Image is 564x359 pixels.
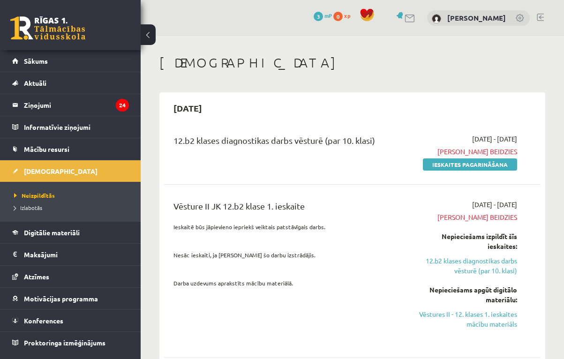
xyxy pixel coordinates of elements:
a: Atzīmes [12,266,129,287]
div: 12.b2 klases diagnostikas darbs vēsturē (par 10. klasi) [173,134,398,151]
legend: Maksājumi [24,244,129,265]
a: Neizpildītās [14,191,131,200]
a: Konferences [12,310,129,331]
p: Ieskaitē būs jāpievieno iepriekš veiktais patstāvīgais darbs. [173,223,398,231]
a: Vēstures II - 12. klases 1. ieskaites mācību materiāls [412,309,517,329]
img: Jānis Krūmiņš [432,14,441,23]
span: Konferences [24,316,63,325]
div: Nepieciešams izpildīt šīs ieskaites: [412,232,517,251]
span: [DATE] - [DATE] [472,200,517,209]
a: Motivācijas programma [12,288,129,309]
span: [DEMOGRAPHIC_DATA] [24,167,98,175]
a: Informatīvie ziņojumi [12,116,129,138]
span: Neizpildītās [14,192,55,199]
span: Digitālie materiāli [24,228,80,237]
a: Izlabotās [14,203,131,212]
legend: Informatīvie ziņojumi [24,116,129,138]
i: 24 [116,99,129,112]
div: Nepieciešams apgūt digitālo materiālu: [412,285,517,305]
span: Aktuāli [24,79,46,87]
span: Izlabotās [14,204,42,211]
a: [PERSON_NAME] [447,13,506,22]
a: Digitālie materiāli [12,222,129,243]
span: xp [344,12,350,19]
a: 0 xp [333,12,355,19]
a: Mācību resursi [12,138,129,160]
span: [DATE] - [DATE] [472,134,517,144]
span: [PERSON_NAME] beidzies [412,147,517,157]
legend: Ziņojumi [24,94,129,116]
h2: [DATE] [164,97,211,119]
div: Vēsture II JK 12.b2 klase 1. ieskaite [173,200,398,217]
span: Motivācijas programma [24,294,98,303]
a: 12.b2 klases diagnostikas darbs vēsturē (par 10. klasi) [412,256,517,276]
span: Atzīmes [24,272,49,281]
a: Rīgas 1. Tālmācības vidusskola [10,16,85,40]
h1: [DEMOGRAPHIC_DATA] [159,55,545,71]
a: Aktuāli [12,72,129,94]
a: Proktoringa izmēģinājums [12,332,129,353]
span: [PERSON_NAME] beidzies [412,212,517,222]
span: 0 [333,12,343,21]
span: Mācību resursi [24,145,69,153]
a: 3 mP [314,12,332,19]
p: Darba uzdevums aprakstīts mācību materiālā. [173,279,398,287]
span: Sākums [24,57,48,65]
a: Ieskaites pagarināšana [423,158,517,171]
a: Maksājumi [12,244,129,265]
span: mP [324,12,332,19]
a: Ziņojumi24 [12,94,129,116]
a: [DEMOGRAPHIC_DATA] [12,160,129,182]
p: Nesāc ieskaiti, ja [PERSON_NAME] šo darbu izstrādājis. [173,251,398,259]
span: 3 [314,12,323,21]
span: Proktoringa izmēģinājums [24,338,105,347]
a: Sākums [12,50,129,72]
